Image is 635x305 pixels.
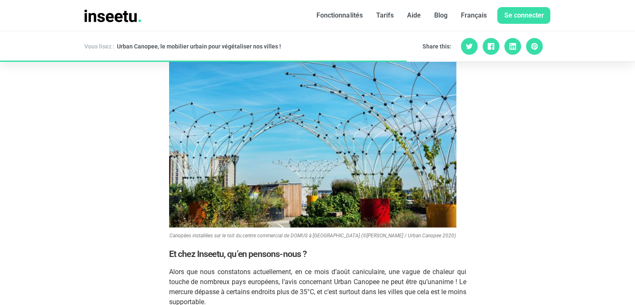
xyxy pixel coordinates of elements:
[400,7,427,24] a: Aide
[454,7,493,24] a: Français
[497,7,550,24] a: Se connecter
[376,11,393,19] font: Tarifs
[310,7,369,24] a: Fonctionnalités
[369,7,400,24] a: Tarifs
[427,7,454,24] a: Blog
[117,42,281,51] div: Urban Canopee, le mobilier urbain pour végétaliser nos villes !
[84,42,114,51] div: Vous lisez :
[422,42,451,51] span: Share this:
[407,11,420,19] font: Aide
[316,11,362,19] font: Fonctionnalités
[169,232,456,238] figcaption: Canopées installées sur le toit du centre commercial de DOMUS à [GEOGRAPHIC_DATA] (©[PERSON_NAME]...
[169,249,307,259] span: Et chez Inseetu, qu’en pensons-nous ?
[84,10,141,22] img: INSEETU
[504,11,544,19] font: Se connecter
[434,11,447,19] font: Blog
[169,36,456,227] img: Urban Canopee - Corolles installées sur le toit du centre commercial de DOMUS à Rosny-sous-Bois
